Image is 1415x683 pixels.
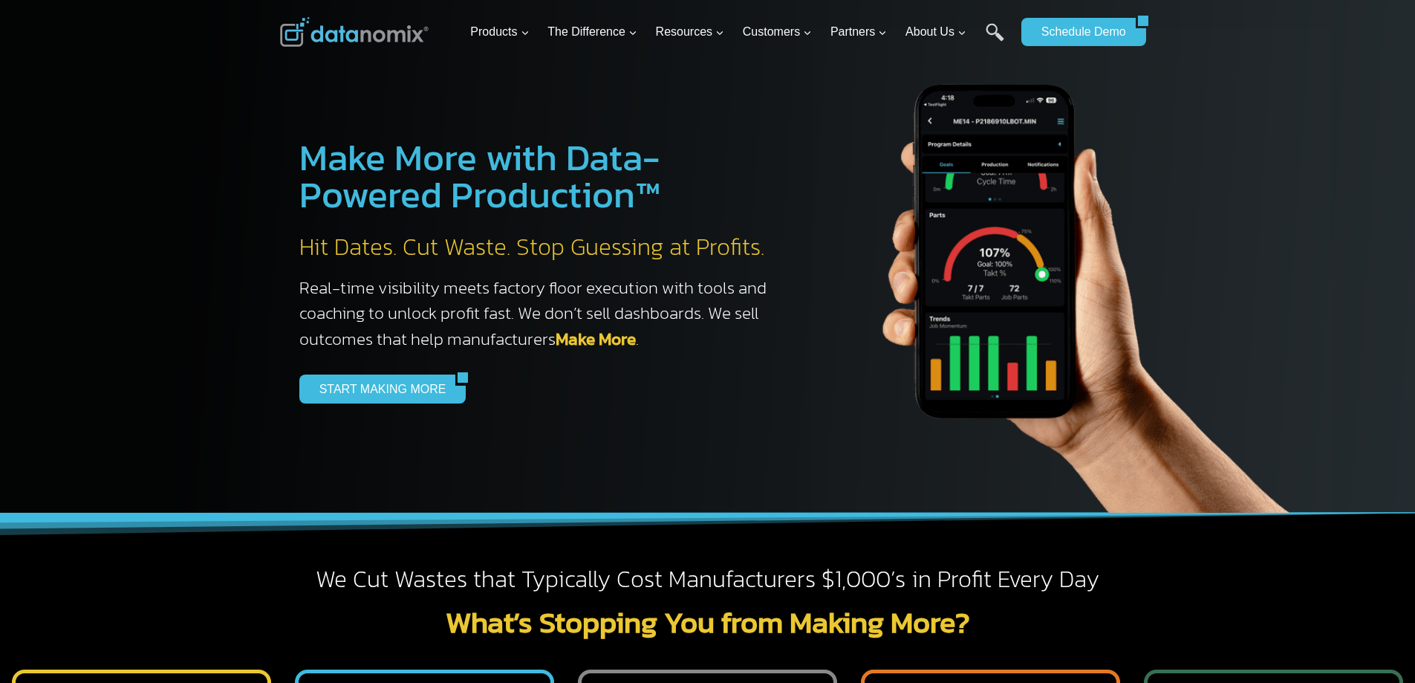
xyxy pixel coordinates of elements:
[830,22,887,42] span: Partners
[280,17,429,47] img: Datanomix
[1021,18,1136,46] a: Schedule Demo
[743,22,812,42] span: Customers
[280,564,1136,595] h2: We Cut Wastes that Typically Cost Manufacturers $1,000’s in Profit Every Day
[547,22,637,42] span: The Difference
[812,30,1332,513] img: The Datanoix Mobile App available on Android and iOS Devices
[280,607,1136,637] h2: What’s Stopping You from Making More?
[656,22,724,42] span: Resources
[299,232,782,263] h2: Hit Dates. Cut Waste. Stop Guessing at Profits.
[986,23,1004,56] a: Search
[470,22,529,42] span: Products
[464,8,1014,56] nav: Primary Navigation
[556,326,636,352] a: Make More
[299,139,782,213] h1: Make More with Data-Powered Production™
[299,375,456,403] a: START MAKING MORE
[299,275,782,352] h3: Real-time visibility meets factory floor execution with tools and coaching to unlock profit fast....
[905,22,966,42] span: About Us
